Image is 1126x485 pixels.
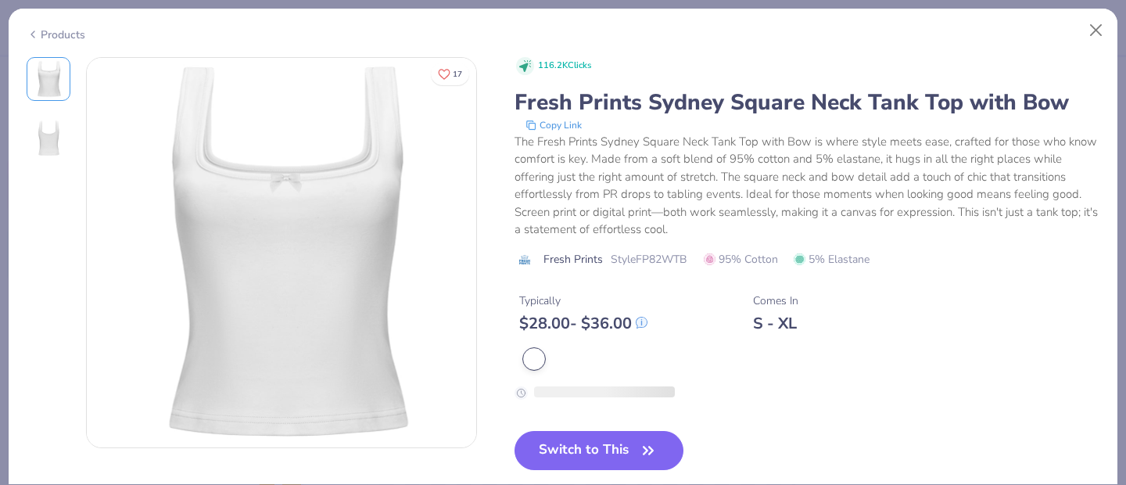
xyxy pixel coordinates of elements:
[30,60,67,98] img: Front
[515,431,684,470] button: Switch to This
[794,251,870,268] span: 5% Elastane
[30,120,67,157] img: Back
[515,133,1100,239] div: The Fresh Prints Sydney Square Neck Tank Top with Bow is where style meets ease, crafted for thos...
[543,251,603,268] span: Fresh Prints
[753,293,798,309] div: Comes In
[611,251,687,268] span: Style FP82WTB
[515,253,536,266] img: brand logo
[538,59,591,73] span: 116.2K Clicks
[515,88,1100,117] div: Fresh Prints Sydney Square Neck Tank Top with Bow
[704,251,778,268] span: 95% Cotton
[87,58,476,447] img: Front
[27,27,85,43] div: Products
[431,63,469,85] button: Like
[1081,16,1111,45] button: Close
[519,314,647,333] div: $ 28.00 - $ 36.00
[753,314,798,333] div: S - XL
[453,70,462,78] span: 17
[521,117,586,133] button: copy to clipboard
[519,293,647,309] div: Typically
